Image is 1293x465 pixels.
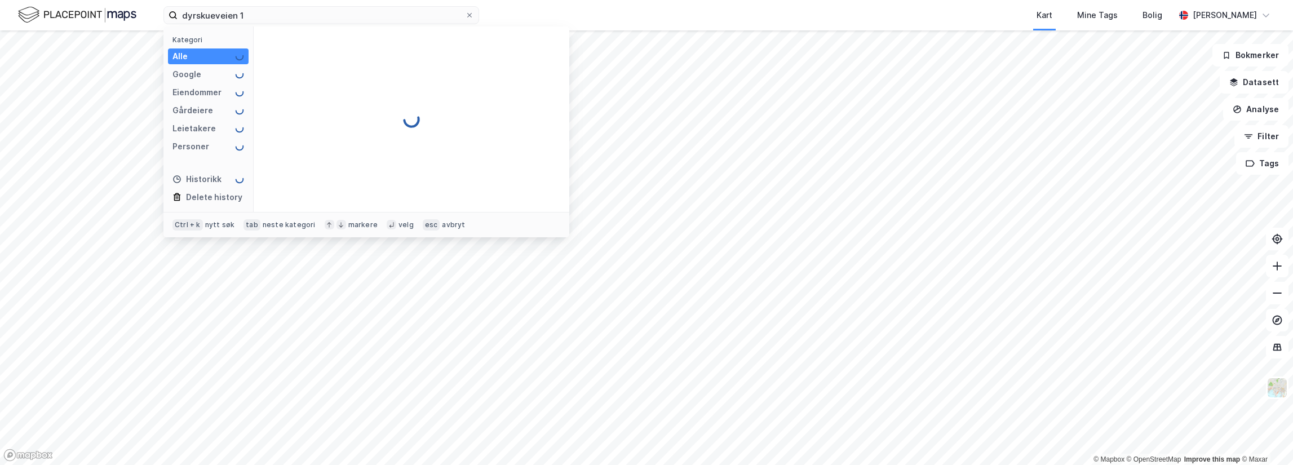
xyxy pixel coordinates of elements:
div: Kart [1037,8,1052,22]
div: Alle [172,50,188,63]
img: spinner.a6d8c91a73a9ac5275cf975e30b51cfb.svg [235,142,244,151]
img: spinner.a6d8c91a73a9ac5275cf975e30b51cfb.svg [235,70,244,79]
div: nytt søk [205,220,235,229]
div: tab [243,219,260,231]
div: markere [348,220,378,229]
div: Delete history [186,191,242,204]
a: Mapbox [1093,455,1124,463]
div: [PERSON_NAME] [1193,8,1257,22]
div: Ctrl + k [172,219,203,231]
img: spinner.a6d8c91a73a9ac5275cf975e30b51cfb.svg [235,124,244,133]
iframe: Chat Widget [1237,411,1293,465]
img: spinner.a6d8c91a73a9ac5275cf975e30b51cfb.svg [235,88,244,97]
div: neste kategori [263,220,316,229]
div: esc [423,219,440,231]
div: velg [398,220,414,229]
div: avbryt [442,220,465,229]
button: Filter [1234,125,1288,148]
button: Datasett [1220,71,1288,94]
input: Søk på adresse, matrikkel, gårdeiere, leietakere eller personer [178,7,465,24]
a: Mapbox homepage [3,449,53,462]
div: Google [172,68,201,81]
button: Tags [1236,152,1288,175]
img: spinner.a6d8c91a73a9ac5275cf975e30b51cfb.svg [235,52,244,61]
div: Historikk [172,172,222,186]
div: Personer [172,140,209,153]
div: Bolig [1143,8,1162,22]
div: Mine Tags [1077,8,1118,22]
img: spinner.a6d8c91a73a9ac5275cf975e30b51cfb.svg [235,175,244,184]
img: spinner.a6d8c91a73a9ac5275cf975e30b51cfb.svg [235,106,244,115]
img: Z [1267,377,1288,398]
a: OpenStreetMap [1127,455,1181,463]
img: spinner.a6d8c91a73a9ac5275cf975e30b51cfb.svg [402,110,420,129]
button: Analyse [1223,98,1288,121]
div: Gårdeiere [172,104,213,117]
button: Bokmerker [1212,44,1288,67]
div: Kontrollprogram for chat [1237,411,1293,465]
div: Eiendommer [172,86,222,99]
div: Leietakere [172,122,216,135]
a: Improve this map [1184,455,1240,463]
div: Kategori [172,36,249,44]
img: logo.f888ab2527a4732fd821a326f86c7f29.svg [18,5,136,25]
